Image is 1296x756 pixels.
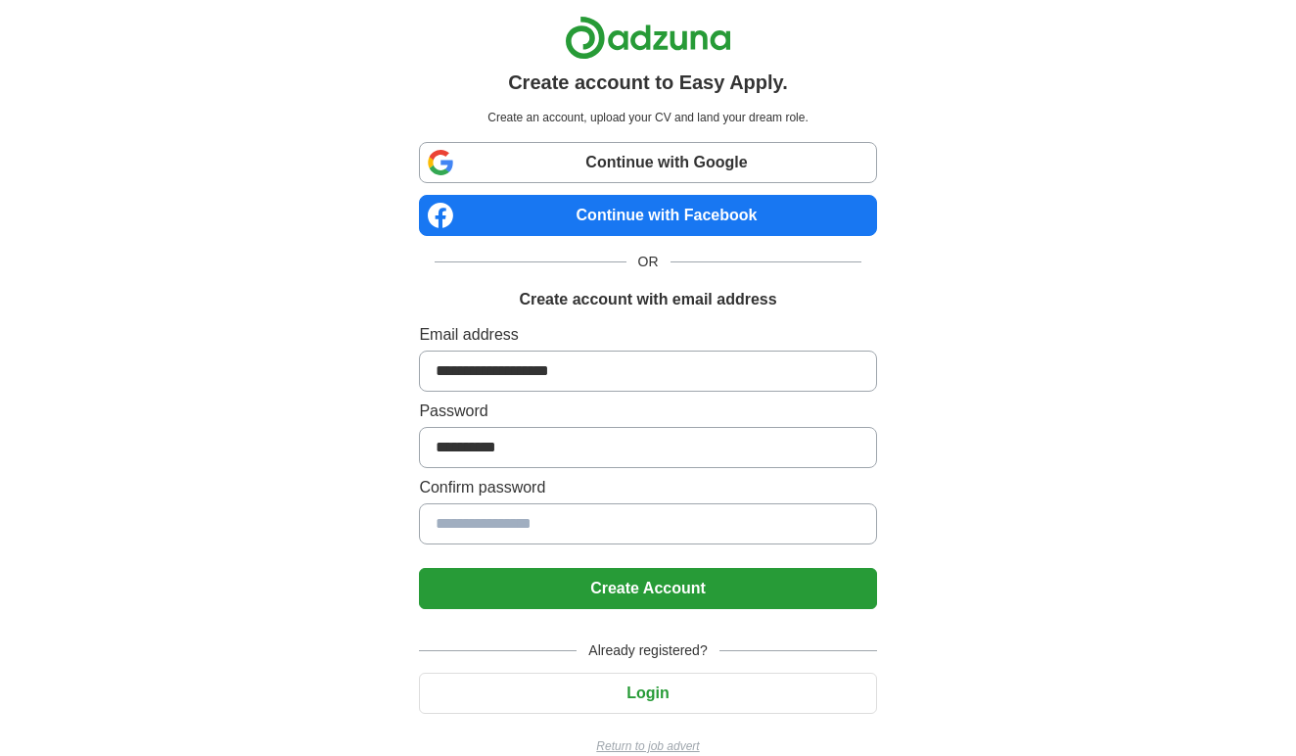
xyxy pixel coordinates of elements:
[626,252,671,272] span: OR
[519,288,776,311] h1: Create account with email address
[508,68,788,97] h1: Create account to Easy Apply.
[419,568,876,609] button: Create Account
[577,640,718,661] span: Already registered?
[423,109,872,126] p: Create an account, upload your CV and land your dream role.
[565,16,731,60] img: Adzuna logo
[419,685,876,701] a: Login
[419,673,876,714] button: Login
[419,400,876,423] label: Password
[419,737,876,755] a: Return to job advert
[419,476,876,499] label: Confirm password
[419,195,876,236] a: Continue with Facebook
[419,142,876,183] a: Continue with Google
[419,323,876,347] label: Email address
